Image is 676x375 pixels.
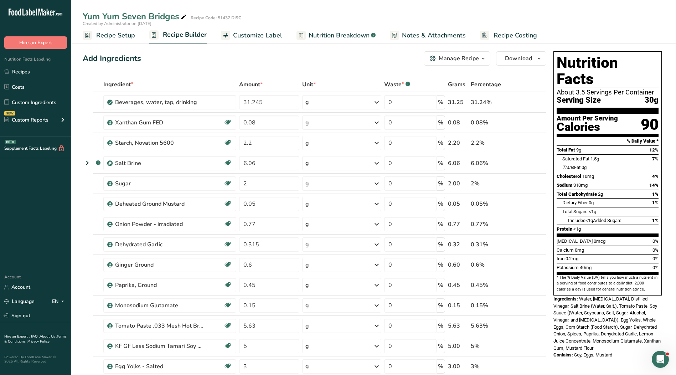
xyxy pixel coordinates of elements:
span: 0g [589,200,594,205]
span: Contains: [553,352,573,358]
span: 12% [649,147,659,153]
span: 0% [652,238,659,244]
span: Serving Size [557,96,601,105]
span: 0g [582,165,587,170]
div: 0.31% [471,240,512,249]
span: <1g [589,209,596,214]
h1: Nutrition Facts [557,55,659,87]
div: g [305,362,309,371]
div: 2.20 [448,139,468,147]
div: Paprika, Ground [115,281,204,289]
span: <1g [573,226,581,232]
button: Manage Recipe [424,51,490,66]
div: Starch, Novation 5600 [115,139,204,147]
span: 4% [652,174,659,179]
section: * The % Daily Value (DV) tells you how much a nutrient in a serving of food contributes to a dail... [557,275,659,292]
span: Sodium [557,183,572,188]
div: EN [52,297,67,306]
span: Amount [239,80,263,89]
div: 2% [471,179,512,188]
section: % Daily Value * [557,137,659,145]
span: Notes & Attachments [402,31,466,40]
span: 9g [576,147,581,153]
div: g [305,281,309,289]
div: Deheated Ground Mustard [115,200,204,208]
span: [MEDICAL_DATA] [557,238,593,244]
div: g [305,179,309,188]
span: <1g [585,218,593,223]
span: Calcium [557,247,574,253]
a: Recipe Setup [83,27,135,43]
div: Powered By FoodLabelMaker © 2025 All Rights Reserved [4,355,67,364]
span: 1% [652,218,659,223]
a: Recipe Builder [149,27,207,44]
span: Recipe Setup [96,31,135,40]
span: 1% [652,191,659,197]
img: Sub Recipe [107,161,113,166]
span: Total Fat [557,147,575,153]
span: 310mg [573,183,588,188]
span: Nutrition Breakdown [309,31,370,40]
span: 10mg [582,174,594,179]
button: Hire an Expert [4,36,67,49]
div: g [305,159,309,168]
div: 5.00 [448,342,468,350]
div: g [305,220,309,228]
div: 0.45 [448,281,468,289]
div: Onion Powder - irradiated [115,220,204,228]
span: Percentage [471,80,501,89]
div: 5% [471,342,512,350]
div: Salt Brine [115,159,204,168]
span: Water, [MEDICAL_DATA], Distilled Vinegar, Salt Brine (Water, Salt.), Tomato Paste, Soy Sauce ((Wa... [553,296,661,351]
span: Dietary Fiber [562,200,588,205]
div: 5.63 [448,322,468,330]
div: 5.63% [471,322,512,330]
div: 0.05 [448,200,468,208]
a: Terms & Conditions . [4,334,67,344]
div: g [305,301,309,310]
div: 6.06% [471,159,512,168]
span: Saturated Fat [562,156,589,161]
div: 0.77% [471,220,512,228]
div: Yum Yum Seven Bridges [83,10,188,23]
div: Egg Yolks - Salted [115,362,204,371]
div: Calories [557,122,618,132]
div: 31.25 [448,98,468,107]
span: 0% [652,256,659,261]
div: g [305,139,309,147]
div: Manage Recipe [439,54,479,63]
div: 0.05% [471,200,512,208]
span: 2g [598,191,603,197]
div: 0.08 [448,118,468,127]
a: Language [4,295,35,308]
div: g [305,118,309,127]
span: Recipe Costing [494,31,537,40]
span: 1% [652,200,659,205]
div: 2.00 [448,179,468,188]
span: Protein [557,226,572,232]
div: Custom Reports [4,116,48,124]
span: Recipe Builder [163,30,207,40]
a: Nutrition Breakdown [296,27,376,43]
div: g [305,342,309,350]
div: Sugar [115,179,204,188]
div: 6.06 [448,159,468,168]
span: 30g [645,96,659,105]
a: Recipe Costing [480,27,537,43]
span: Potassium [557,265,579,270]
span: 0% [652,265,659,270]
a: About Us . [40,334,57,339]
div: 0.45% [471,281,512,289]
div: g [305,98,309,107]
span: Total Sugars [562,209,588,214]
div: 0.32 [448,240,468,249]
div: 0.15% [471,301,512,310]
div: Tomato Paste .033 Mesh Hot Break [115,322,204,330]
div: 2.2% [471,139,512,147]
div: Beverages, water, tap, drinking [115,98,204,107]
div: 0.08% [471,118,512,127]
span: Grams [448,80,465,89]
div: Waste [384,80,410,89]
span: Soy, Eggs, Mustard [574,352,612,358]
span: Includes Added Sugars [568,218,621,223]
